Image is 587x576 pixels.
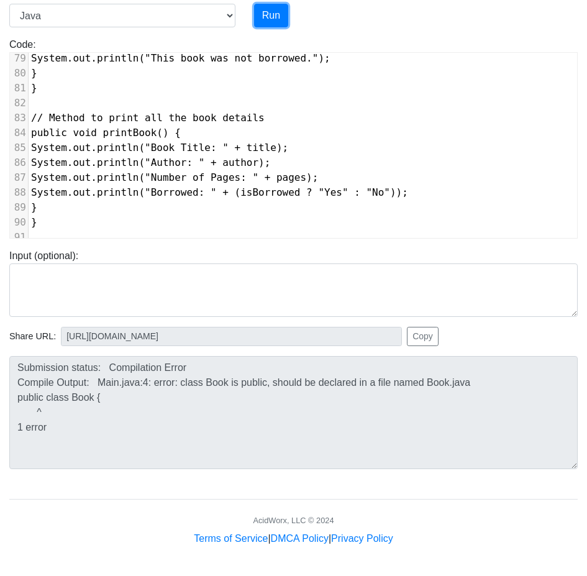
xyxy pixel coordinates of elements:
span: Share URL: [9,330,56,344]
div: 82 [10,96,28,111]
button: Run [254,4,288,27]
div: 86 [10,155,28,170]
span: } [31,216,37,228]
a: Privacy Policy [331,533,393,544]
button: Copy [407,327,439,346]
span: public void printBook() { [31,127,181,139]
span: System.out.println("This book was not borrowed."); [31,52,330,64]
span: System.out.println("Book Title: " + title); [31,142,288,153]
div: 85 [10,140,28,155]
div: 89 [10,200,28,215]
div: 79 [10,51,28,66]
div: 83 [10,111,28,126]
span: System.out.println("Borrowed: " + (isBorrowed ? "Yes" : "No")); [31,186,408,198]
span: System.out.println("Author: " + author); [31,157,270,168]
span: System.out.println("Number of Pages: " + pages); [31,171,318,183]
span: } [31,201,37,213]
div: 84 [10,126,28,140]
div: 81 [10,81,28,96]
a: Terms of Service [194,533,268,544]
div: 80 [10,66,28,81]
span: } [31,82,37,94]
div: | | [194,531,393,546]
div: 88 [10,185,28,200]
input: No share available yet [61,327,402,346]
div: AcidWorx, LLC © 2024 [253,514,334,526]
a: DMCA Policy [271,533,329,544]
span: // Method to print all the book details [31,112,265,124]
span: } [31,67,37,79]
div: 91 [10,230,28,245]
div: 87 [10,170,28,185]
div: 90 [10,215,28,230]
